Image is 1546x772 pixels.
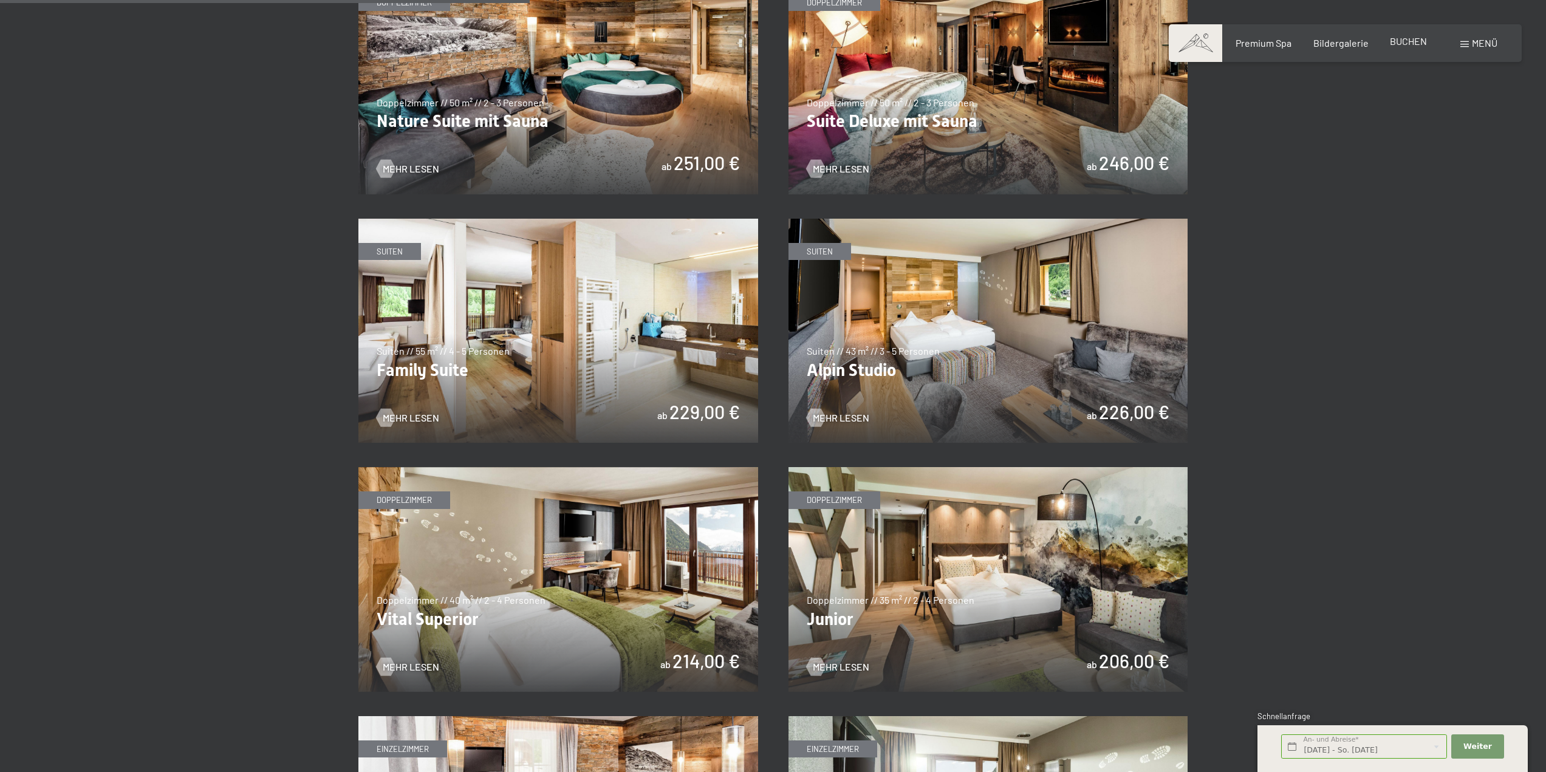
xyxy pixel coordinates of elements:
a: Single Alpin [358,717,758,724]
a: Bildergalerie [1313,37,1369,49]
a: BUCHEN [1390,35,1427,47]
span: Mehr Lesen [813,660,869,674]
span: Mehr Lesen [383,660,439,674]
span: Weiter [1463,741,1492,752]
a: Mehr Lesen [377,660,439,674]
img: Family Suite [358,219,758,443]
a: Mehr Lesen [807,162,869,176]
a: Alpin Studio [788,219,1188,227]
span: Mehr Lesen [813,411,869,425]
img: Vital Superior [358,467,758,692]
span: Schnellanfrage [1257,711,1310,721]
span: Mehr Lesen [383,411,439,425]
a: Single Superior [788,717,1188,724]
a: Mehr Lesen [807,660,869,674]
span: Menü [1472,37,1497,49]
a: Premium Spa [1236,37,1291,49]
img: Alpin Studio [788,219,1188,443]
img: Junior [788,467,1188,692]
a: Mehr Lesen [377,162,439,176]
a: Mehr Lesen [807,411,869,425]
span: Mehr Lesen [813,162,869,176]
span: Mehr Lesen [383,162,439,176]
a: Vital Superior [358,468,758,475]
a: Family Suite [358,219,758,227]
button: Weiter [1451,734,1503,759]
a: Mehr Lesen [377,411,439,425]
a: Junior [788,468,1188,475]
